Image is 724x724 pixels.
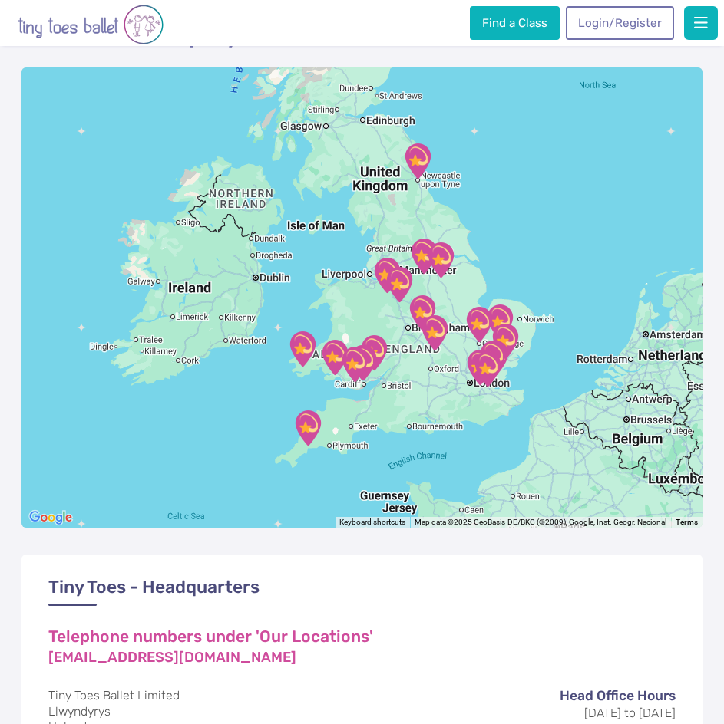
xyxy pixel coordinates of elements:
div: Bridgend & Vale of Glamorgan [336,345,374,383]
div: Essex Mid & South [476,339,514,377]
img: Google [25,508,76,528]
img: tiny toes ballet [18,3,164,46]
a: Terms (opens in new tab) [676,518,698,528]
div: Cambridge [460,305,498,344]
span: Map data ©2025 GeoBasis-DE/BKG (©2009), Google, Inst. Geogr. Nacional [415,518,666,526]
div: North Nottinghamshire & South Yorkshire [422,241,460,279]
div: Northamptonshire (South) & Oxfordshire (North) [415,314,454,352]
div: Cardiff [344,344,382,382]
div: Colchester [486,322,524,360]
button: Keyboard shortcuts [339,517,405,528]
div: Warwickshire [403,294,441,332]
div: Dartford, Bexley & Sidcup [461,348,499,387]
div: Gravesend & Medway [468,350,507,388]
a: [EMAIL_ADDRESS][DOMAIN_NAME] [48,650,296,666]
div: Cornwall & Devon [289,409,327,447]
div: Swansea, Neath Port Talbot and Llanelli [316,338,354,377]
div: Pembrokeshire [283,330,322,368]
div: Suffolk [481,303,519,341]
dt: Head Office Hours [393,686,675,706]
div: Monmouthshire, Torfaen & Blaenau Gwent [355,334,393,372]
h3: Tiny Toes - Headquarters [48,577,675,607]
div: Essex West (Wickford, Basildon & Orsett) [474,339,512,377]
div: Staffordshire [380,265,418,304]
div: Cheshire East [368,256,406,295]
div: Newport [343,344,382,382]
a: Find a Class [470,6,559,40]
div: Sheffield & North Derbyshire [405,237,443,275]
a: Telephone numbers under 'Our Locations' [48,628,373,646]
a: Open this area in Google Maps (opens a new window) [25,508,76,528]
div: Newcastle Upon Tyne [398,142,437,180]
a: Login/Register [566,6,673,40]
